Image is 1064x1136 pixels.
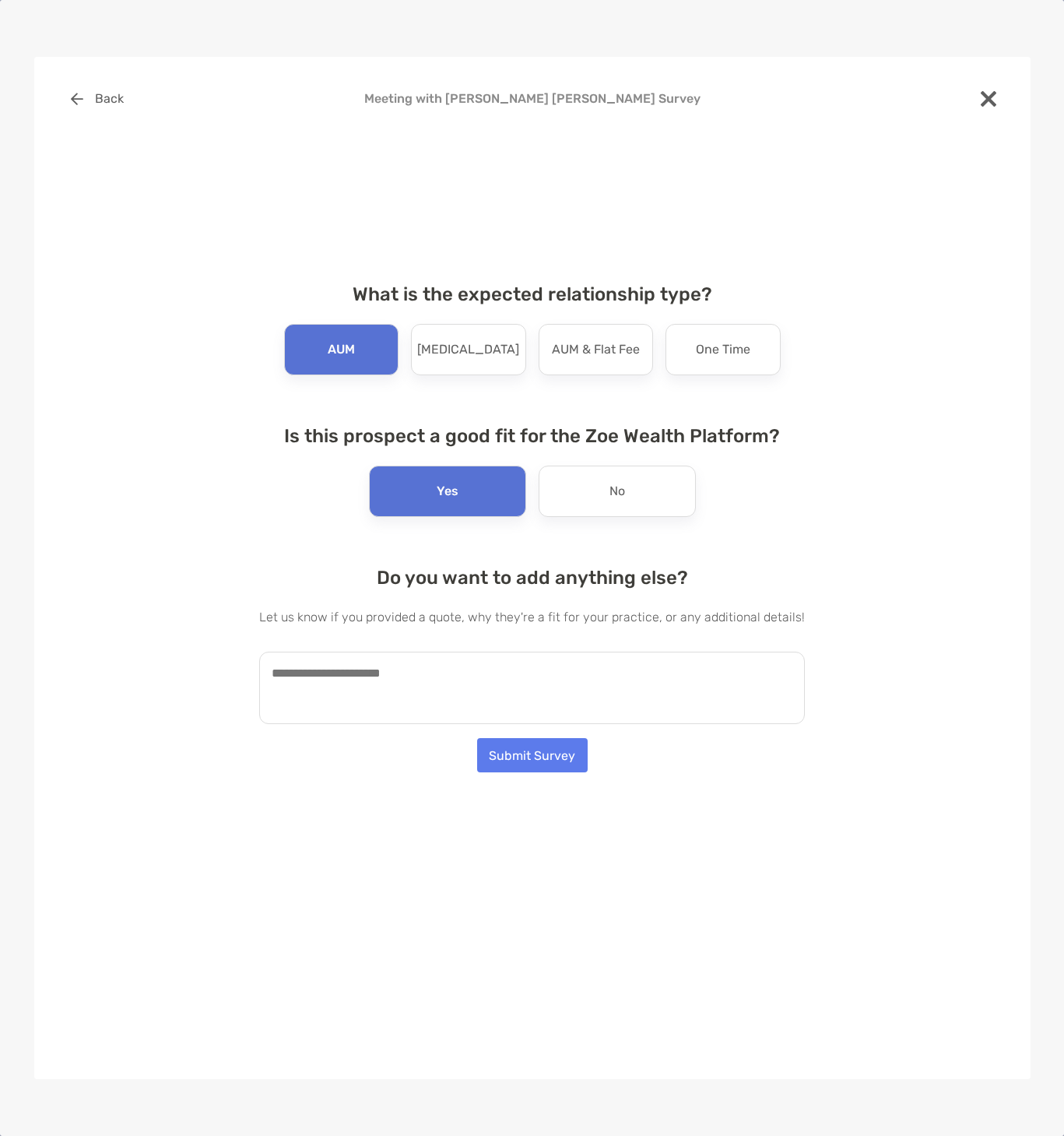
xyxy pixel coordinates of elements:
[609,479,625,504] p: No
[259,425,805,447] h4: Is this prospect a good fit for the Zoe Wealth Platform?
[328,337,355,362] p: AUM
[59,91,1006,106] h4: Meeting with [PERSON_NAME] [PERSON_NAME] Survey
[59,82,136,116] button: Back
[259,567,805,589] h4: Do you want to add anything else?
[71,93,83,105] img: button icon
[552,337,640,362] p: AUM & Flat Fee
[417,337,519,362] p: [MEDICAL_DATA]
[259,283,805,305] h4: What is the expected relationship type?
[259,607,805,627] p: Let us know if you provided a quote, why they're a fit for your practice, or any additional details!
[437,479,458,504] p: Yes
[477,738,588,772] button: Submit Survey
[696,337,750,362] p: One Time
[981,91,996,107] img: close modal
